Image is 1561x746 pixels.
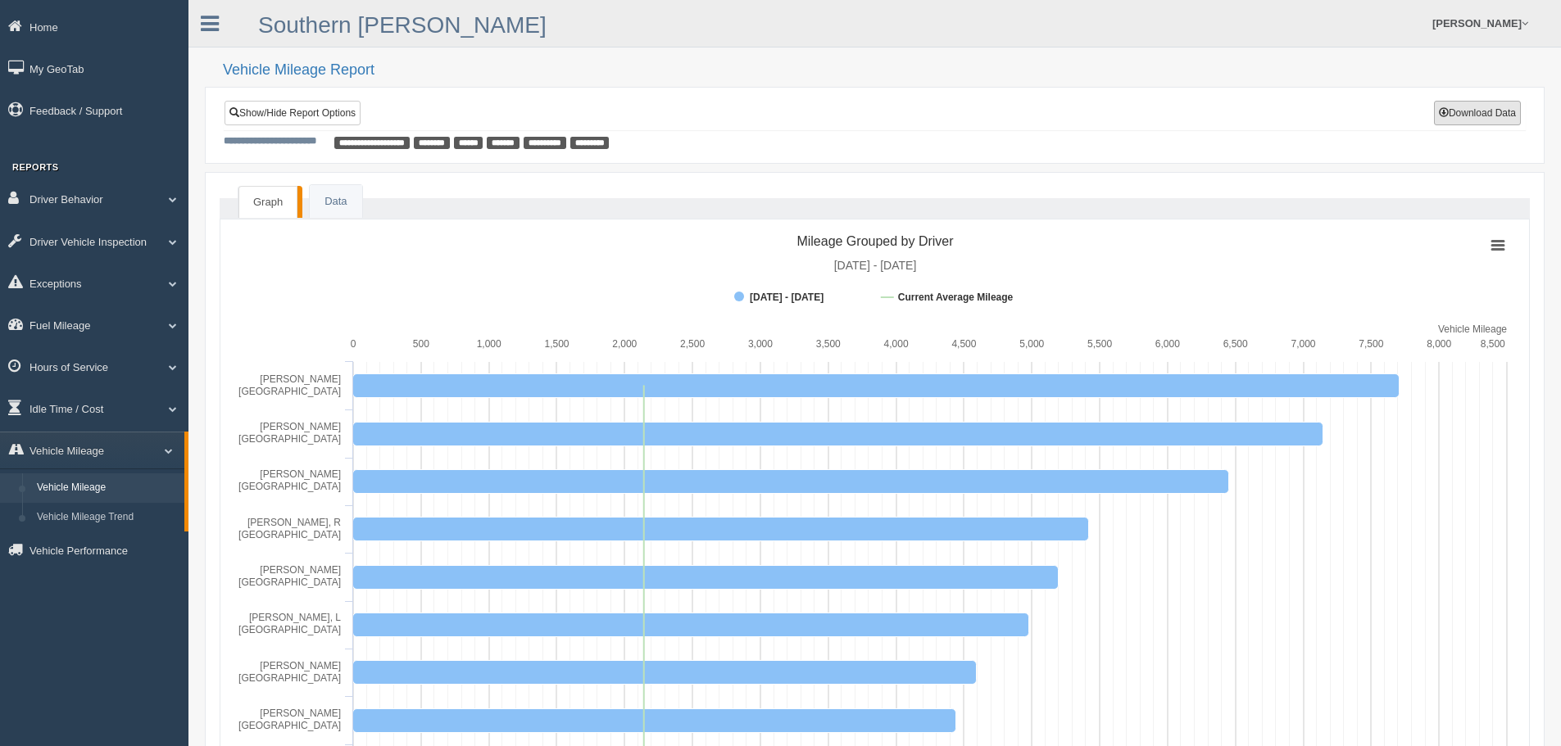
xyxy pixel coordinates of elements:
tspan: [GEOGRAPHIC_DATA] [238,529,341,540]
tspan: [DATE] - [DATE] [750,292,824,303]
text: 7,500 [1359,338,1383,350]
text: 6,000 [1155,338,1180,350]
tspan: [PERSON_NAME] [260,660,341,671]
tspan: Vehicle Mileage [1438,323,1507,335]
text: 8,500 [1481,338,1505,350]
tspan: Mileage Grouped by Driver [796,234,954,248]
text: 1,000 [477,338,501,350]
tspan: [GEOGRAPHIC_DATA] [238,481,341,492]
tspan: [GEOGRAPHIC_DATA] [238,624,341,635]
a: Show/Hide Report Options [225,101,361,125]
text: 4,000 [884,338,909,350]
text: 500 [413,338,429,350]
tspan: [DATE] - [DATE] [834,259,917,272]
a: Vehicle Mileage Trend [29,503,184,532]
text: 3,500 [816,338,841,350]
tspan: [PERSON_NAME], L [249,612,341,623]
a: Vehicle Mileage [29,473,184,503]
tspan: [PERSON_NAME], R [247,517,341,528]
tspan: [GEOGRAPHIC_DATA] [238,720,341,731]
text: 5,000 [1019,338,1044,350]
text: 2,500 [680,338,705,350]
text: 0 [351,338,356,350]
text: 3,000 [748,338,773,350]
text: 1,500 [544,338,569,350]
text: 6,500 [1223,338,1248,350]
text: 5,500 [1087,338,1112,350]
text: 2,000 [612,338,637,350]
tspan: [PERSON_NAME] [260,468,341,480]
tspan: [PERSON_NAME] [260,421,341,432]
a: Graph [238,186,297,219]
text: 7,000 [1291,338,1316,350]
text: 4,500 [951,338,976,350]
tspan: [PERSON_NAME] [260,373,341,385]
button: Download Data [1434,101,1521,125]
tspan: [PERSON_NAME] [260,564,341,576]
text: 8,000 [1427,338,1451,350]
tspan: [GEOGRAPHIC_DATA] [238,672,341,684]
tspan: [GEOGRAPHIC_DATA] [238,386,341,397]
tspan: [GEOGRAPHIC_DATA] [238,433,341,445]
a: Data [310,185,361,219]
tspan: [GEOGRAPHIC_DATA] [238,576,341,588]
tspan: Current Average Mileage [898,292,1014,303]
h2: Vehicle Mileage Report [223,62,1545,79]
a: Southern [PERSON_NAME] [258,12,547,38]
tspan: [PERSON_NAME] [260,708,341,719]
